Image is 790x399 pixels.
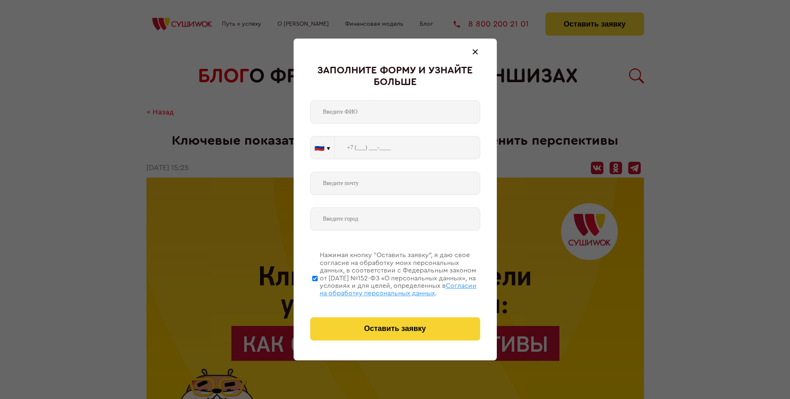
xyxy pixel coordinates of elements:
[310,65,480,88] div: Заполните форму и узнайте больше
[311,136,334,159] button: 🇷🇺
[310,207,480,231] input: Введите город
[310,100,480,124] input: Введите ФИО
[320,251,480,297] div: Нажимая кнопку “Оставить заявку”, я даю свое согласие на обработку моих персональных данных, в со...
[320,282,476,297] span: Согласии на обработку персональных данных
[310,317,480,341] button: Оставить заявку
[335,136,480,159] input: +7 (___) ___-____
[310,172,480,195] input: Введите почту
